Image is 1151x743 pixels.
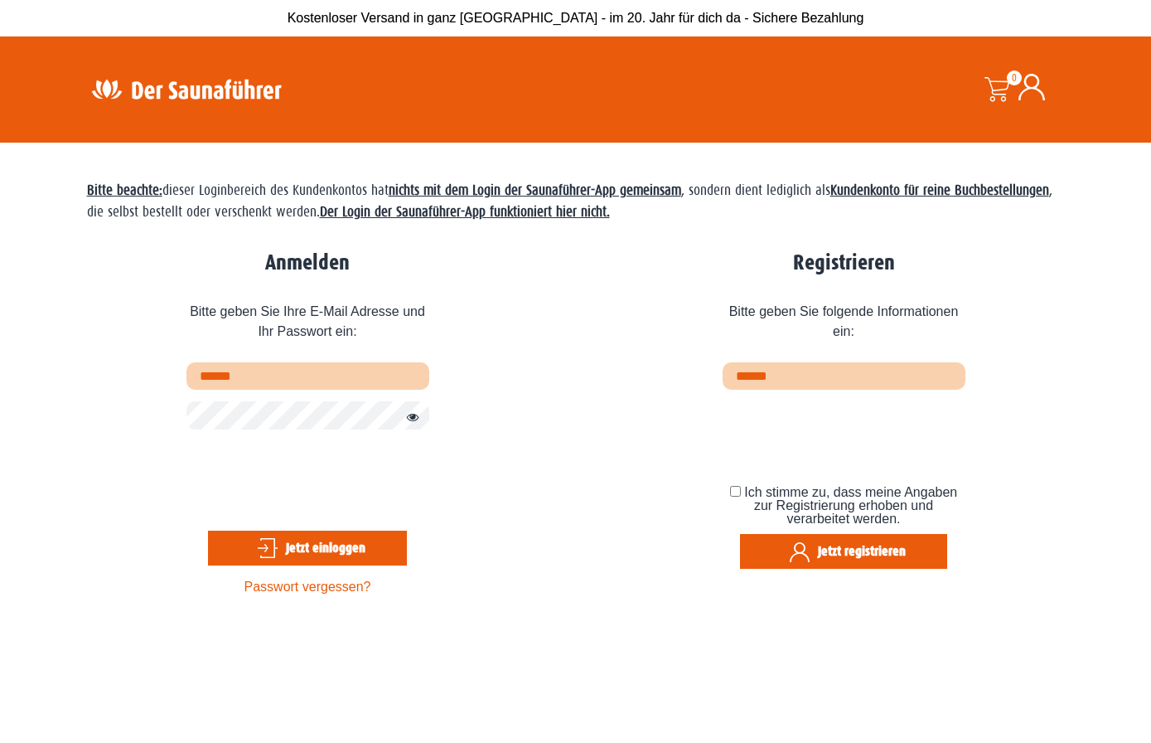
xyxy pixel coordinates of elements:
button: Passwort anzeigen [398,408,419,428]
strong: nichts mit dem Login der Saunaführer-App gemeinsam [389,182,681,198]
span: Bitte beachte: [87,182,162,198]
a: Passwort vergessen? [244,580,371,594]
span: dieser Loginbereich des Kundenkontos hat , sondern dient lediglich als , die selbst bestellt oder... [87,182,1052,220]
strong: Der Login der Saunaführer-App funktioniert hier nicht. [320,204,610,220]
span: Bitte geben Sie folgende Informationen ein: [723,289,965,362]
strong: Kundenkonto für reine Buchbestellungen [830,182,1049,198]
button: Jetzt registrieren [740,534,947,569]
span: 0 [1007,70,1022,85]
iframe: reCAPTCHA [723,401,974,466]
h2: Anmelden [186,250,429,276]
h2: Registrieren [723,250,965,276]
span: Kostenloser Versand in ganz [GEOGRAPHIC_DATA] - im 20. Jahr für dich da - Sichere Bezahlung [288,11,864,25]
span: Ich stimme zu, dass meine Angaben zur Registrierung erhoben und verarbeitet werden. [744,485,957,526]
input: Ich stimme zu, dass meine Angaben zur Registrierung erhoben und verarbeitet werden. [730,486,741,497]
button: Jetzt einloggen [208,531,407,566]
iframe: reCAPTCHA [186,442,438,507]
span: Bitte geben Sie Ihre E-Mail Adresse und Ihr Passwort ein: [186,289,429,362]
